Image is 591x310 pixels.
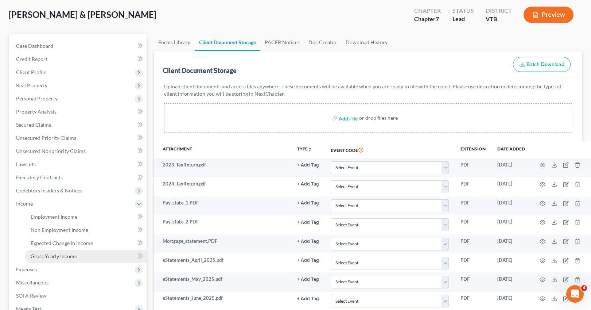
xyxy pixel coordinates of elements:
span: Income [16,200,33,207]
td: Pay_stubs_2.PDF [154,215,291,234]
a: + Add Tag [297,295,319,302]
button: Preview [524,7,573,23]
a: Employment Income [25,210,147,223]
td: 2024_TaxReturn.pdf [154,177,291,196]
span: Personal Property [16,95,58,102]
button: + Add Tag [297,201,319,206]
button: + Add Tag [297,258,319,263]
a: + Add Tag [297,218,319,225]
a: Unsecured Priority Claims [10,131,147,145]
a: Download History [341,34,392,51]
a: Property Analysis [10,105,147,118]
span: Unsecured Priority Claims [16,135,76,141]
span: Client Profile [16,69,46,75]
span: [PERSON_NAME] & [PERSON_NAME] [9,9,156,20]
a: SOFA Review [10,289,147,302]
a: Unsecured Nonpriority Claims [10,145,147,158]
span: Case Dashboard [16,43,53,49]
span: Expenses [16,266,37,272]
a: Secured Claims [10,118,147,131]
div: Chapter [414,15,441,23]
button: TYPEunfold_more [297,147,312,152]
th: Event Code [325,141,455,158]
button: + Add Tag [297,239,319,244]
button: + Add Tag [297,296,319,301]
a: Forms Library [154,34,195,51]
a: Non Employment Income [25,223,147,237]
div: Chapter [414,7,441,15]
a: + Add Tag [297,276,319,283]
td: 2023_TaxReturn.pdf [154,158,291,177]
td: [DATE] [491,177,531,196]
p: Upload client documents and access files anywhere. These documents will be available when you are... [164,83,572,97]
span: Property Analysis [16,108,57,115]
a: + Add Tag [297,238,319,245]
a: + Add Tag [297,180,319,187]
span: Lawsuits [16,161,36,167]
td: Mortgage_statement.PDF [154,234,291,253]
span: Gross Yearly Income [31,253,77,259]
td: PDF [455,158,491,177]
th: Attachment [154,141,291,158]
button: Batch Download [513,57,571,72]
span: 7 [436,15,439,22]
div: Lead [452,15,474,23]
span: Executory Contracts [16,174,63,180]
th: Extension [455,141,491,158]
a: + Add Tag [297,161,319,168]
div: Client Document Storage [163,66,237,75]
td: [DATE] [491,253,531,272]
span: Codebtors Insiders & Notices [16,187,82,194]
button: + Add Tag [297,163,319,168]
div: District [486,7,512,15]
a: Executory Contracts [10,171,147,184]
td: [DATE] [491,234,531,253]
a: PACER Notices [260,34,304,51]
td: [DATE] [491,215,531,234]
td: PDF [455,177,491,196]
a: Credit Report [10,53,147,66]
span: Employment Income [31,214,77,220]
td: Pay_stubs_1.PDF [154,196,291,215]
span: Non Employment Income [31,227,88,233]
iframe: Intercom live chat [566,285,584,303]
td: PDF [455,196,491,215]
button: + Add Tag [297,220,319,225]
span: SOFA Review [16,292,46,299]
a: Lawsuits [10,158,147,171]
span: Real Property [16,82,47,88]
a: Gross Yearly Income [25,250,147,263]
a: + Add Tag [297,257,319,264]
span: Credit Report [16,56,47,62]
td: [DATE] [491,158,531,177]
div: Status [452,7,474,15]
td: PDF [455,215,491,234]
td: PDF [455,234,491,253]
span: Batch Download [526,61,564,68]
div: VTB [486,15,512,23]
th: Date added [491,141,531,158]
td: [DATE] [491,272,531,291]
td: eStatements_May_2025.pdf [154,272,291,291]
span: Miscellaneous [16,279,48,286]
span: 4 [581,285,587,291]
a: + Add Tag [297,199,319,206]
td: PDF [455,272,491,291]
td: PDF [455,253,491,272]
a: Doc Creator [304,34,341,51]
div: or drop files here [359,114,398,122]
button: + Add Tag [297,277,319,282]
a: Expected Change in Income [25,237,147,250]
button: + Add Tag [297,182,319,187]
td: [DATE] [491,196,531,215]
i: unfold_more [308,147,312,152]
a: Client Document Storage [195,34,260,51]
span: Secured Claims [16,122,51,128]
a: Case Dashboard [10,39,147,53]
span: Expected Change in Income [31,240,93,246]
span: Unsecured Nonpriority Claims [16,148,86,154]
td: eStatements_April_2025.pdf [154,253,291,272]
